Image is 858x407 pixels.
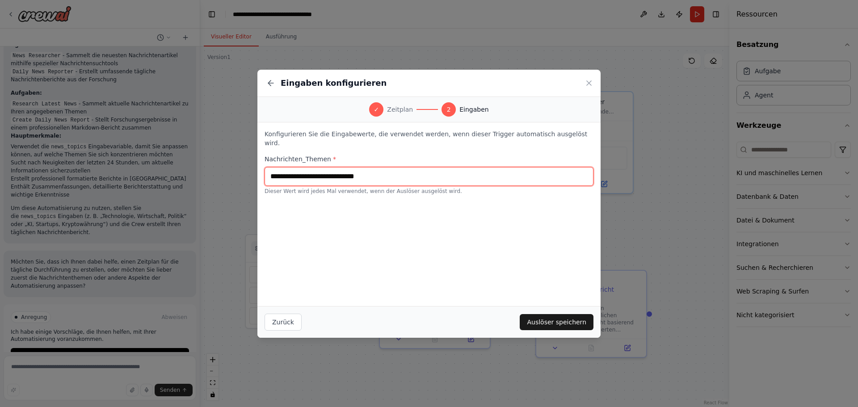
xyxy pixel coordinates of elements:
font: ✓ [374,106,379,113]
font: Zeitplan [387,106,413,113]
font: Zurück [272,319,294,326]
font: Eingaben konfigurieren [281,78,387,88]
font: Auslöser speichern [527,319,586,326]
font: Nachrichten_Themen [265,155,331,163]
font: Konfigurieren Sie die Eingabewerte, die verwendet werden, wenn dieser Trigger automatisch ausgelö... [265,130,587,147]
font: 2 [447,106,451,113]
button: Zurück [265,314,302,331]
font: Eingaben [459,106,488,113]
font: Dieser Wert wird jedes Mal verwendet, wenn der Auslöser ausgelöst wird. [265,188,462,194]
button: Auslöser speichern [520,314,593,330]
